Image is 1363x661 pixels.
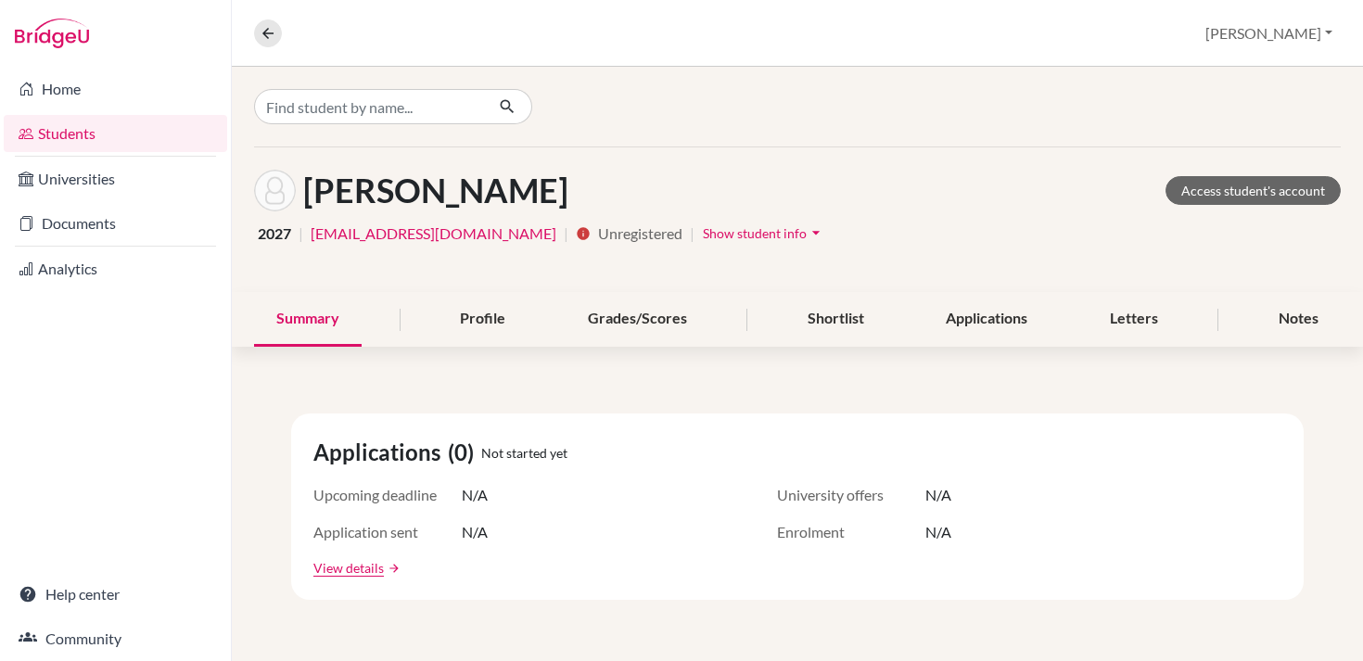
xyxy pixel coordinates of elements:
[925,521,951,543] span: N/A
[299,222,303,245] span: |
[254,292,362,347] div: Summary
[462,521,488,543] span: N/A
[303,171,568,210] h1: [PERSON_NAME]
[924,292,1050,347] div: Applications
[462,484,488,506] span: N/A
[1197,16,1341,51] button: [PERSON_NAME]
[777,484,925,506] span: University offers
[702,219,826,248] button: Show student infoarrow_drop_down
[15,19,89,48] img: Bridge-U
[925,484,951,506] span: N/A
[4,205,227,242] a: Documents
[777,521,925,543] span: Enrolment
[481,443,567,463] span: Not started yet
[313,484,462,506] span: Upcoming deadline
[598,222,682,245] span: Unregistered
[576,226,591,241] i: info
[438,292,528,347] div: Profile
[384,562,401,575] a: arrow_forward
[254,89,484,124] input: Find student by name...
[807,223,825,242] i: arrow_drop_down
[313,558,384,578] a: View details
[785,292,886,347] div: Shortlist
[258,222,291,245] span: 2027
[311,222,556,245] a: [EMAIL_ADDRESS][DOMAIN_NAME]
[4,576,227,613] a: Help center
[4,250,227,287] a: Analytics
[690,222,694,245] span: |
[1088,292,1180,347] div: Letters
[4,115,227,152] a: Students
[4,620,227,657] a: Community
[703,225,807,241] span: Show student info
[313,436,448,469] span: Applications
[4,70,227,108] a: Home
[448,436,481,469] span: (0)
[1256,292,1341,347] div: Notes
[313,521,462,543] span: Application sent
[566,292,709,347] div: Grades/Scores
[1166,176,1341,205] a: Access student's account
[4,160,227,197] a: Universities
[564,222,568,245] span: |
[254,170,296,211] img: Ghita Alaoui-Ismaili's avatar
